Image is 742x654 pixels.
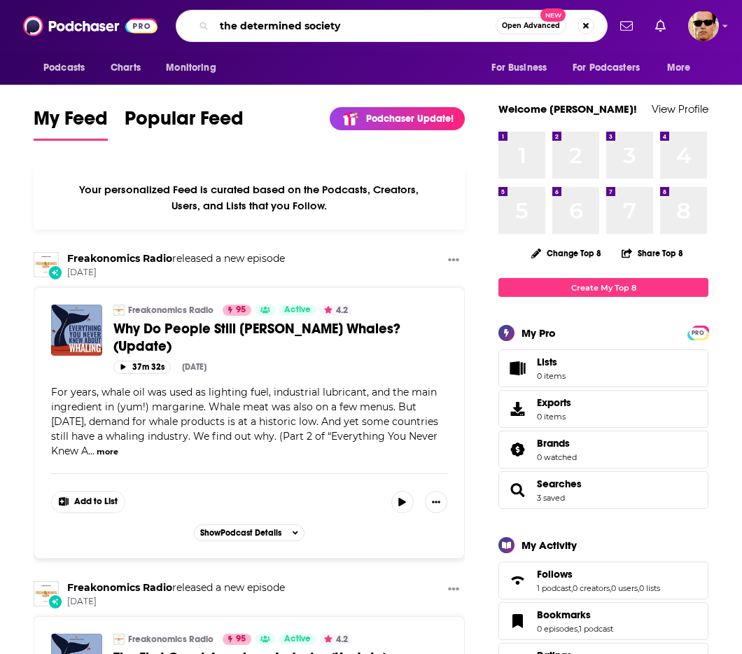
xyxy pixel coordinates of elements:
[573,583,610,593] a: 0 creators
[537,478,582,490] a: Searches
[156,55,234,81] button: open menu
[113,361,171,374] button: 37m 32s
[101,55,149,81] a: Charts
[537,608,613,621] a: Bookmarks
[650,14,671,38] a: Show notifications dropdown
[498,278,708,297] a: Create My Top 8
[537,412,571,422] span: 0 items
[498,349,708,387] a: Lists
[639,583,660,593] a: 0 lists
[67,581,285,594] h3: released a new episode
[194,524,304,541] button: ShowPodcast Details
[43,58,85,78] span: Podcasts
[284,632,311,646] span: Active
[537,437,570,450] span: Brands
[503,399,531,419] span: Exports
[503,571,531,590] a: Follows
[223,305,251,316] a: 95
[537,624,577,634] a: 0 episodes
[67,596,285,608] span: [DATE]
[537,437,577,450] a: Brands
[537,371,566,381] span: 0 items
[638,583,639,593] span: ,
[176,10,608,42] div: Search podcasts, credits, & more...
[579,624,613,634] a: 1 podcast
[498,390,708,428] a: Exports
[320,634,352,645] button: 4.2
[279,305,316,316] a: Active
[125,106,244,139] span: Popular Feed
[537,452,577,462] a: 0 watched
[498,102,637,116] a: Welcome [PERSON_NAME]!
[563,55,660,81] button: open menu
[491,58,547,78] span: For Business
[667,58,691,78] span: More
[97,446,118,458] button: more
[236,303,246,317] span: 95
[521,326,556,340] div: My Pro
[23,13,157,39] img: Podchaser - Follow, Share and Rate Podcasts
[284,303,311,317] span: Active
[498,562,708,599] span: Follows
[577,624,579,634] span: ,
[502,22,560,29] span: Open Advanced
[689,328,706,338] span: PRO
[689,327,706,338] a: PRO
[537,493,565,503] a: 3 saved
[503,611,531,631] a: Bookmarks
[540,8,566,22] span: New
[688,11,719,41] span: Logged in as karldevries
[34,106,108,141] a: My Feed
[621,239,684,267] button: Share Top 8
[320,305,352,316] button: 4.2
[51,386,438,457] span: For years, whale oil was used as lighting fuel, industrial lubricant, and the main ingredient in ...
[523,244,610,262] button: Change Top 8
[366,113,454,125] p: Podchaser Update!
[537,396,571,409] span: Exports
[34,252,59,277] img: Freakonomics Radio
[113,320,447,355] a: Why Do People Still [PERSON_NAME] Whales? (Update)
[498,471,708,509] span: Searches
[200,528,281,538] span: Show Podcast Details
[113,634,125,645] a: Freakonomics Radio
[573,58,640,78] span: For Podcasters
[182,362,206,372] div: [DATE]
[67,267,285,279] span: [DATE]
[236,632,246,646] span: 95
[52,492,125,513] button: Show More Button
[34,55,103,81] button: open menu
[652,102,708,116] a: View Profile
[279,634,316,645] a: Active
[610,583,611,593] span: ,
[496,18,566,34] button: Open AdvancedNew
[537,356,557,368] span: Lists
[48,265,63,280] div: New Episode
[571,583,573,593] span: ,
[442,252,465,270] button: Show More Button
[223,634,251,645] a: 95
[88,445,94,457] span: ...
[125,106,244,141] a: Popular Feed
[34,581,59,606] img: Freakonomics Radio
[537,608,591,621] span: Bookmarks
[537,568,573,580] span: Follows
[688,11,719,41] button: Show profile menu
[128,634,213,645] a: Freakonomics Radio
[498,431,708,468] span: Brands
[48,594,63,609] div: New Episode
[128,305,213,316] a: Freakonomics Radio
[657,55,708,81] button: open menu
[615,14,638,38] a: Show notifications dropdown
[74,496,118,507] span: Add to List
[113,305,125,316] img: Freakonomics Radio
[67,252,285,265] h3: released a new episode
[51,305,102,356] img: Why Do People Still Hunt Whales? (Update)
[688,11,719,41] img: User Profile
